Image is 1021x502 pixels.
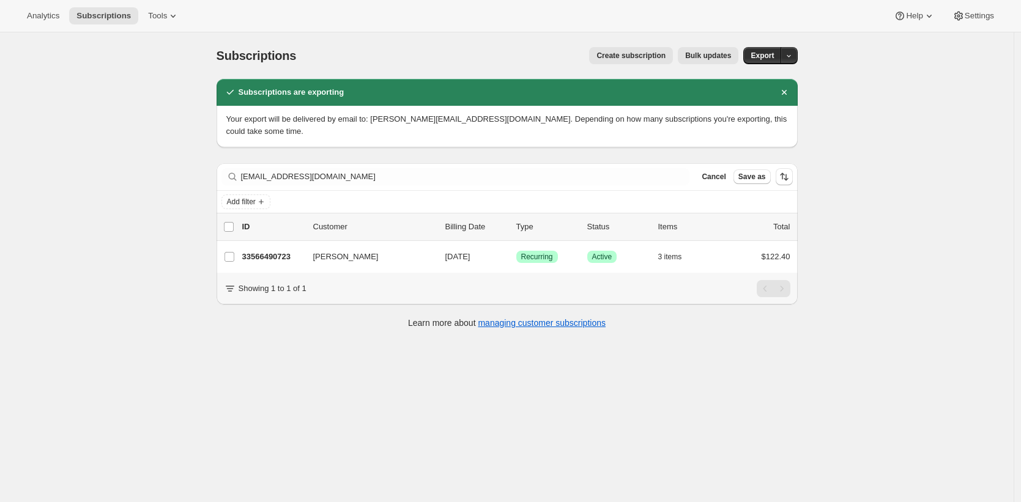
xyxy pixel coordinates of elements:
[702,172,726,182] span: Cancel
[313,251,379,263] span: [PERSON_NAME]
[762,252,790,261] span: $122.40
[226,114,787,136] span: Your export will be delivered by email to: [PERSON_NAME][EMAIL_ADDRESS][DOMAIN_NAME]. Depending o...
[241,168,690,185] input: Filter subscribers
[242,251,303,263] p: 33566490723
[478,318,606,328] a: managing customer subscriptions
[757,280,790,297] nav: Pagination
[658,221,719,233] div: Items
[906,11,923,21] span: Help
[685,51,731,61] span: Bulk updates
[587,221,648,233] p: Status
[743,47,781,64] button: Export
[773,221,790,233] p: Total
[596,51,666,61] span: Create subscription
[658,252,682,262] span: 3 items
[69,7,138,24] button: Subscriptions
[76,11,131,21] span: Subscriptions
[148,11,167,21] span: Tools
[20,7,67,24] button: Analytics
[27,11,59,21] span: Analytics
[697,169,730,184] button: Cancel
[776,168,793,185] button: Sort the results
[965,11,994,21] span: Settings
[242,248,790,265] div: 33566490723[PERSON_NAME][DATE]SuccessRecurringSuccessActive3 items$122.40
[227,197,256,207] span: Add filter
[221,194,270,209] button: Add filter
[945,7,1001,24] button: Settings
[239,282,306,295] p: Showing 1 to 1 of 1
[306,247,428,267] button: [PERSON_NAME]
[658,248,696,265] button: 3 items
[776,84,793,101] button: Dismiss notification
[516,221,577,233] div: Type
[445,221,507,233] p: Billing Date
[242,221,303,233] p: ID
[217,49,297,62] span: Subscriptions
[408,317,606,329] p: Learn more about
[733,169,771,184] button: Save as
[678,47,738,64] button: Bulk updates
[589,47,673,64] button: Create subscription
[242,221,790,233] div: IDCustomerBilling DateTypeStatusItemsTotal
[521,252,553,262] span: Recurring
[445,252,470,261] span: [DATE]
[886,7,942,24] button: Help
[592,252,612,262] span: Active
[751,51,774,61] span: Export
[239,86,344,98] h2: Subscriptions are exporting
[738,172,766,182] span: Save as
[313,221,436,233] p: Customer
[141,7,187,24] button: Tools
